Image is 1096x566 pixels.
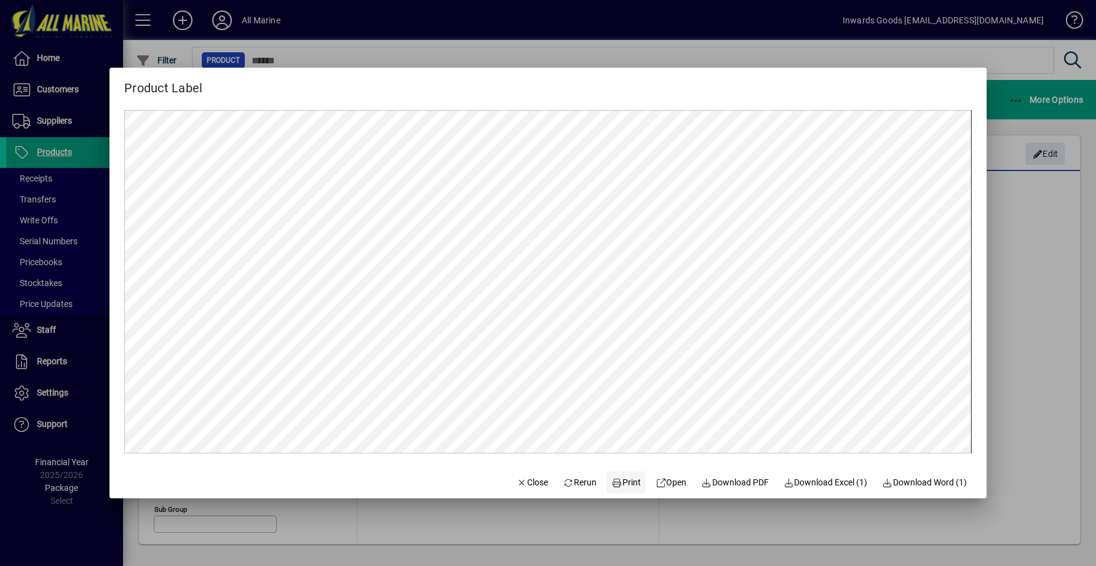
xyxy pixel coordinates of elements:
span: Print [611,476,641,489]
button: Close [512,471,554,493]
button: Download Excel (1) [779,471,873,493]
span: Download Word (1) [882,476,967,489]
span: Download PDF [701,476,769,489]
span: Rerun [563,476,597,489]
button: Download Word (1) [877,471,972,493]
span: Open [656,476,687,489]
h2: Product Label [109,68,217,98]
button: Print [606,471,646,493]
a: Download PDF [696,471,774,493]
span: Download Excel (1) [784,476,868,489]
a: Open [651,471,692,493]
span: Close [517,476,549,489]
